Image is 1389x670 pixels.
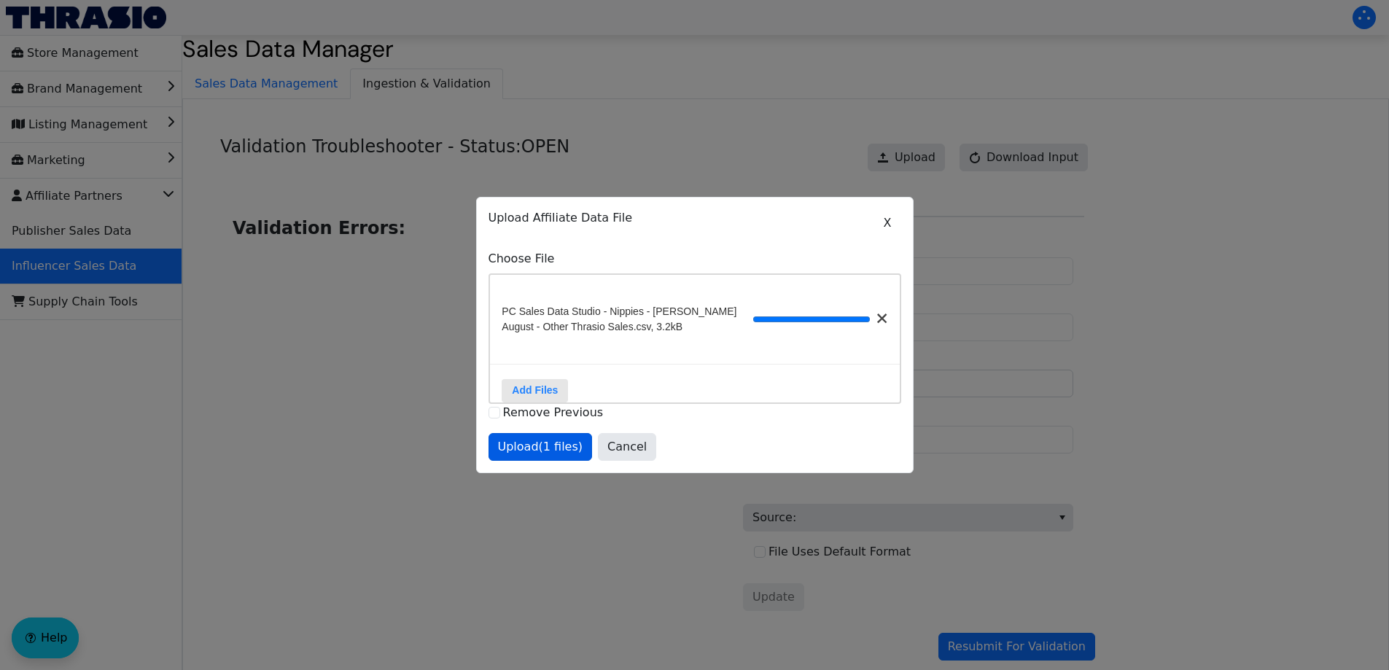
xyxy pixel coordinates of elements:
[489,250,901,268] label: Choose File
[607,438,647,456] span: Cancel
[489,209,901,227] p: Upload Affiliate Data File
[598,433,656,461] button: Cancel
[498,438,583,456] span: Upload (1 files)
[502,304,752,335] span: PC Sales Data Studio - Nippies - [PERSON_NAME] August - Other Thrasio Sales.csv, 3.2kB
[884,214,892,232] span: X
[489,433,593,461] button: Upload(1 files)
[503,405,604,419] label: Remove Previous
[502,379,568,402] label: Add Files
[874,209,901,237] button: X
